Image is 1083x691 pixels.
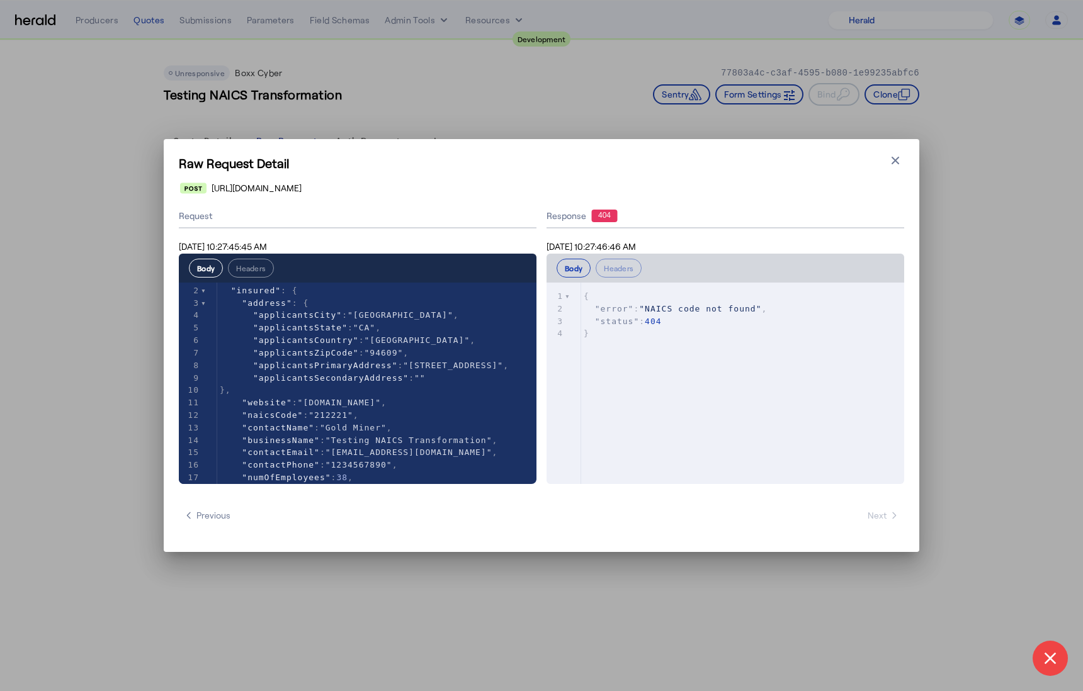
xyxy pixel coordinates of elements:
span: : , [220,361,509,370]
span: : , [584,304,767,313]
span: : , [220,410,359,420]
span: "status" [595,317,640,326]
div: 1 [547,290,565,303]
div: 3 [547,315,565,328]
span: : , [220,398,387,407]
span: "[GEOGRAPHIC_DATA]" [365,335,470,345]
span: "NAICS code not found" [639,304,761,313]
div: 11 [179,396,201,409]
span: : , [220,310,459,320]
span: "Testing NAICS Transformation" [326,435,492,445]
div: 8 [179,359,201,372]
span: Previous [184,509,230,522]
span: : , [220,323,381,332]
span: "1234567890" [326,460,392,469]
button: Headers [228,259,274,278]
span: "Gold Miner" [320,423,387,432]
span: "address" [242,298,292,308]
span: : , [220,435,497,445]
div: 14 [179,434,201,447]
span: : [220,373,426,383]
span: "applicantsState" [253,323,348,332]
span: { [584,291,589,301]
button: Body [189,259,223,278]
span: [URL][DOMAIN_NAME] [212,182,302,194]
div: Response [547,210,904,222]
span: "insured" [231,286,281,295]
div: 2 [547,303,565,315]
span: }, [220,385,231,395]
div: 4 [547,327,565,340]
span: "applicantsCountry" [253,335,359,345]
button: Body [557,259,591,278]
button: Headers [596,259,642,278]
span: 404 [645,317,661,326]
span: [DATE] 10:27:46:46 AM [547,241,636,252]
button: Next [863,504,904,527]
div: 6 [179,334,201,347]
span: "applicantsCity" [253,310,342,320]
div: 12 [179,409,201,422]
span: "applicantsPrimaryAddress" [253,361,398,370]
div: 9 [179,372,201,385]
div: 13 [179,422,201,434]
span: : , [220,460,398,469]
span: "website" [242,398,292,407]
span: "[EMAIL_ADDRESS][DOMAIN_NAME]" [326,447,492,457]
span: "CA" [353,323,375,332]
span: "applicantsZipCode" [253,348,359,357]
span: "212221" [309,410,353,420]
span: "[GEOGRAPHIC_DATA]" [348,310,453,320]
div: 17 [179,471,201,484]
span: : , [220,423,392,432]
span: "naicsCode" [242,410,303,420]
span: 38 [336,473,348,482]
span: "numOfEmployees" [242,473,331,482]
span: : { [220,286,298,295]
span: "[STREET_ADDRESS]" [403,361,503,370]
button: Previous [179,504,235,527]
span: "applicantsSecondaryAddress" [253,373,409,383]
div: 4 [179,309,201,322]
div: 16 [179,459,201,471]
span: "businessName" [242,435,320,445]
span: : , [220,447,497,457]
span: : , [220,335,475,345]
span: "[DOMAIN_NAME]" [298,398,381,407]
span: "contactEmail" [242,447,320,457]
span: : { [220,298,309,308]
div: 18 [179,484,201,497]
span: } [584,329,589,338]
div: 3 [179,297,201,310]
div: 15 [179,446,201,459]
span: [DATE] 10:27:45:45 AM [179,241,267,252]
div: 5 [179,322,201,334]
div: 7 [179,347,201,359]
span: "error" [595,304,634,313]
span: "" [414,373,426,383]
span: : , [220,473,353,482]
h1: Raw Request Detail [179,154,904,172]
div: 2 [179,284,201,297]
div: 10 [179,384,201,396]
span: "contactPhone" [242,460,320,469]
span: : , [220,348,409,357]
span: "94609" [365,348,404,357]
span: Next [868,509,899,522]
div: Request [179,205,536,228]
span: : [584,317,662,326]
span: "contactName" [242,423,314,432]
text: 404 [598,211,611,220]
